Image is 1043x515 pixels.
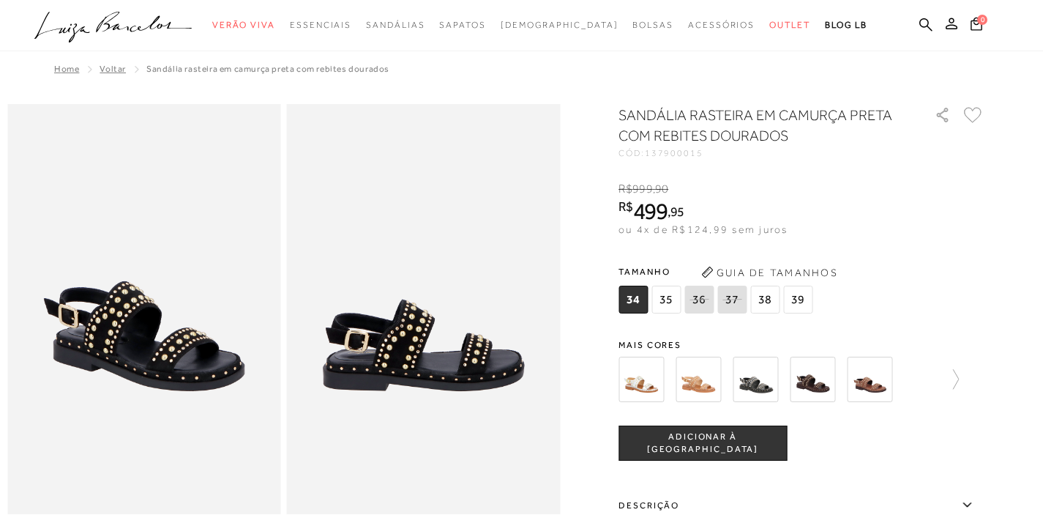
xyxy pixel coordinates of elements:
[733,357,778,402] img: SANDÁLIA EM COURO PRETO COM MULTI REBITES
[632,12,673,39] a: noSubCategoriesText
[717,286,747,314] span: 37
[366,20,425,30] span: Sandálias
[769,20,810,30] span: Outlet
[696,261,842,284] button: Guia de Tamanhos
[632,182,652,196] span: 999
[287,104,561,514] img: image
[966,16,987,36] button: 0
[439,20,485,30] span: Sapatos
[670,204,684,219] span: 95
[688,20,755,30] span: Acessórios
[645,148,703,158] span: 137900015
[618,286,648,314] span: 34
[618,223,788,235] span: ou 4x de R$124,99 sem juros
[825,20,867,30] span: BLOG LB
[212,20,275,30] span: Verão Viva
[146,64,389,74] span: SANDÁLIA RASTEIRA EM CAMURÇA PRETA COM REBITES DOURADOS
[632,20,673,30] span: Bolsas
[618,200,633,213] i: R$
[212,12,275,39] a: noSubCategoriesText
[790,357,835,402] img: SANDÁLIA RASTEIRA EM CAMURÇA CAFÉ COM REBITES DOURADOS
[290,12,351,39] a: noSubCategoriesText
[618,149,911,158] div: CÓD:
[825,12,867,39] a: BLOG LB
[783,286,812,314] span: 39
[676,357,721,402] img: SANDÁLIA EM COURO CARAMELO COM MULTI REBITES
[7,104,281,514] img: image
[618,426,787,461] button: ADICIONAR À [GEOGRAPHIC_DATA]
[618,105,893,146] h1: SANDÁLIA RASTEIRA EM CAMURÇA PRETA COM REBITES DOURADOS
[977,15,987,25] span: 0
[439,12,485,39] a: noSubCategoriesText
[633,198,668,224] span: 499
[290,20,351,30] span: Essenciais
[618,182,632,196] i: R$
[501,20,618,30] span: [DEMOGRAPHIC_DATA]
[651,286,681,314] span: 35
[668,205,684,218] i: ,
[655,182,668,196] span: 90
[847,357,892,402] img: SANDÁLIA RASTEIRA EM CAMURÇA CARAMELO COM REBITES DOURADOS
[619,431,786,456] span: ADICIONAR À [GEOGRAPHIC_DATA]
[688,12,755,39] a: noSubCategoriesText
[366,12,425,39] a: noSubCategoriesText
[100,64,126,74] a: Voltar
[618,261,816,283] span: Tamanho
[618,357,664,402] img: SANDÁLIA EM COBRA METALIZADA PRATA COM MULTI REBITES
[684,286,714,314] span: 36
[769,12,810,39] a: noSubCategoriesText
[618,341,984,349] span: Mais cores
[501,12,618,39] a: noSubCategoriesText
[750,286,780,314] span: 38
[653,182,669,196] i: ,
[54,64,79,74] a: Home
